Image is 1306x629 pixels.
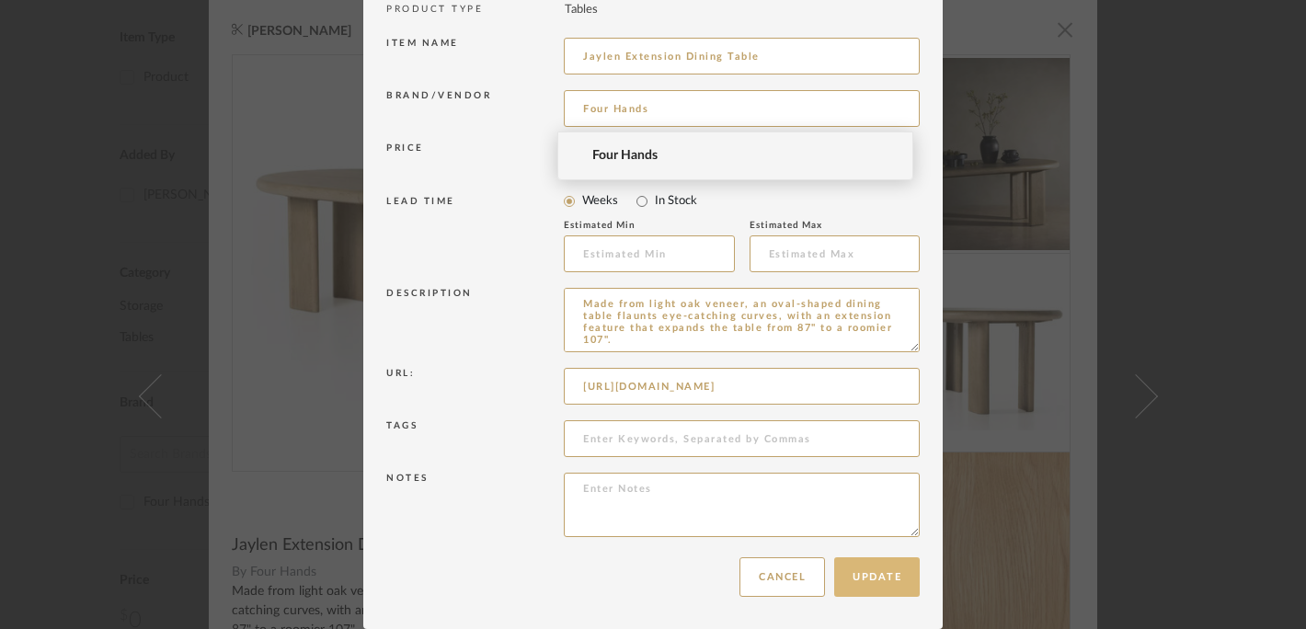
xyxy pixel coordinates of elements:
[564,220,693,231] div: Estimated Min
[386,143,564,174] div: Price
[655,192,697,211] label: In Stock
[565,1,598,19] div: Tables
[386,38,564,75] div: Item name
[564,189,920,214] mat-radio-group: Select item type
[564,235,735,272] input: Estimated Min
[386,473,564,538] div: Notes
[750,220,878,231] div: Estimated Max
[386,196,564,273] div: LEAD TIME
[592,148,893,164] span: Four Hands
[386,288,564,353] div: Description
[564,90,920,127] input: Unknown
[386,368,564,406] div: Url:
[750,235,921,272] input: Estimated Max
[564,38,920,74] input: Enter Name
[834,557,920,597] button: Update
[739,557,825,597] button: Cancel
[386,90,564,128] div: Brand/Vendor
[564,420,920,457] input: Enter Keywords, Separated by Commas
[386,420,564,458] div: Tags
[582,192,618,211] label: Weeks
[564,368,920,405] input: Enter URL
